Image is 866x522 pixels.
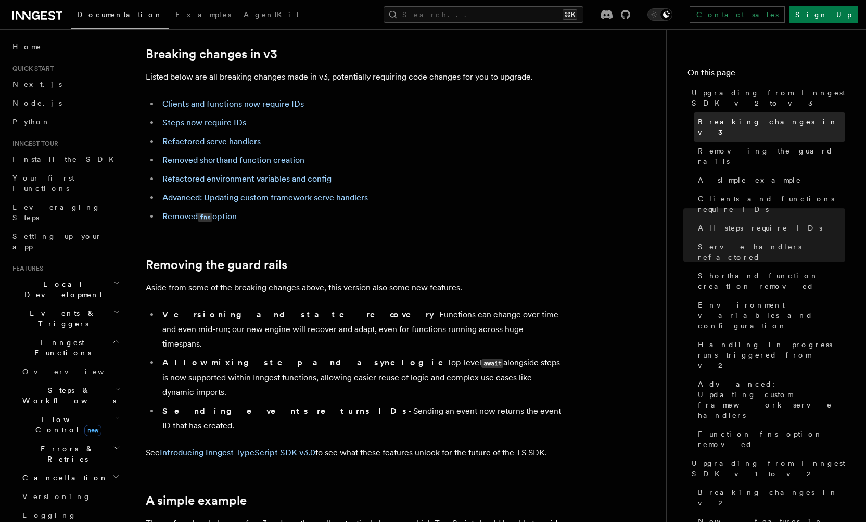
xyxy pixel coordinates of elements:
[12,155,120,163] span: Install the SDK
[162,310,434,320] strong: Versioning and state recovery
[694,266,845,296] a: Shorthand function creation removed
[146,258,287,272] a: Removing the guard rails
[22,367,130,376] span: Overview
[8,275,122,304] button: Local Development
[175,10,231,19] span: Examples
[77,10,163,19] span: Documentation
[694,189,845,219] a: Clients and functions require IDs
[692,87,845,108] span: Upgrading from Inngest SDK v2 to v3
[647,8,672,21] button: Toggle dark mode
[698,379,845,421] span: Advanced: Updating custom framework serve handlers
[22,492,91,501] span: Versioning
[687,83,845,112] a: Upgrading from Inngest SDK v2 to v3
[384,6,583,23] button: Search...⌘K
[146,47,277,61] a: Breaking changes in v3
[698,175,801,185] span: A simple example
[160,448,315,457] a: Introducing Inngest TypeScript SDK v3.0
[694,296,845,335] a: Environment variables and configuration
[8,139,58,148] span: Inngest tour
[694,335,845,375] a: Handling in-progress runs triggered from v2
[8,304,122,333] button: Events & Triggers
[698,300,845,331] span: Environment variables and configuration
[563,9,577,20] kbd: ⌘K
[162,174,332,184] a: Refactored environment variables and config
[481,359,503,368] code: await
[698,146,845,167] span: Removing the guard rails
[71,3,169,29] a: Documentation
[8,65,54,73] span: Quick start
[694,375,845,425] a: Advanced: Updating custom framework serve handlers
[12,99,62,107] span: Node.js
[18,468,122,487] button: Cancellation
[687,67,845,83] h4: On this page
[698,487,845,508] span: Breaking changes in v2
[146,70,562,84] p: Listed below are all breaking changes made in v3, potentially requiring code changes for you to u...
[694,142,845,171] a: Removing the guard rails
[8,337,112,358] span: Inngest Functions
[698,271,845,291] span: Shorthand function creation removed
[169,3,237,28] a: Examples
[162,136,261,146] a: Refactored serve handlers
[12,80,62,88] span: Next.js
[159,355,562,400] li: - Top-level alongside steps is now supported within Inngest functions, allowing easier reuse of l...
[162,358,442,367] strong: Allow mixing step and async logic
[694,425,845,454] a: Function fns option removed
[159,308,562,351] li: - Functions can change over time and even mid-run; our new engine will recover and adapt, even fo...
[18,414,114,435] span: Flow Control
[694,112,845,142] a: Breaking changes in v3
[694,483,845,512] a: Breaking changes in v2
[198,213,212,222] code: fns
[8,264,43,273] span: Features
[18,410,122,439] button: Flow Controlnew
[12,174,74,193] span: Your first Functions
[8,279,113,300] span: Local Development
[698,241,845,262] span: Serve handlers refactored
[84,425,101,436] span: new
[8,75,122,94] a: Next.js
[8,169,122,198] a: Your first Functions
[18,385,116,406] span: Steps & Workflows
[8,333,122,362] button: Inngest Functions
[8,94,122,112] a: Node.js
[18,487,122,506] a: Versioning
[237,3,305,28] a: AgentKit
[162,118,246,128] a: Steps now require IDs
[8,227,122,256] a: Setting up your app
[18,473,108,483] span: Cancellation
[18,443,113,464] span: Errors & Retries
[12,118,50,126] span: Python
[162,99,304,109] a: Clients and functions now require IDs
[789,6,858,23] a: Sign Up
[698,339,845,371] span: Handling in-progress runs triggered from v2
[162,406,408,416] strong: Sending events returns IDs
[694,219,845,237] a: All steps require IDs
[162,193,368,202] a: Advanced: Updating custom framework serve handlers
[698,117,845,137] span: Breaking changes in v3
[8,308,113,329] span: Events & Triggers
[146,445,562,460] p: See to see what these features unlock for the future of the TS SDK.
[146,281,562,295] p: Aside from some of the breaking changes above, this version also some new features.
[690,6,785,23] a: Contact sales
[12,42,42,52] span: Home
[8,37,122,56] a: Home
[244,10,299,19] span: AgentKit
[162,211,237,221] a: Removedfnsoption
[8,112,122,131] a: Python
[18,381,122,410] button: Steps & Workflows
[146,493,247,508] a: A simple example
[8,150,122,169] a: Install the SDK
[22,511,77,519] span: Logging
[692,458,845,479] span: Upgrading from Inngest SDK v1 to v2
[162,155,304,165] a: Removed shorthand function creation
[18,439,122,468] button: Errors & Retries
[698,223,822,233] span: All steps require IDs
[698,194,845,214] span: Clients and functions require IDs
[159,404,562,433] li: - Sending an event now returns the event ID that has created.
[12,203,100,222] span: Leveraging Steps
[694,237,845,266] a: Serve handlers refactored
[12,232,102,251] span: Setting up your app
[694,171,845,189] a: A simple example
[18,362,122,381] a: Overview
[698,429,845,450] span: Function fns option removed
[687,454,845,483] a: Upgrading from Inngest SDK v1 to v2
